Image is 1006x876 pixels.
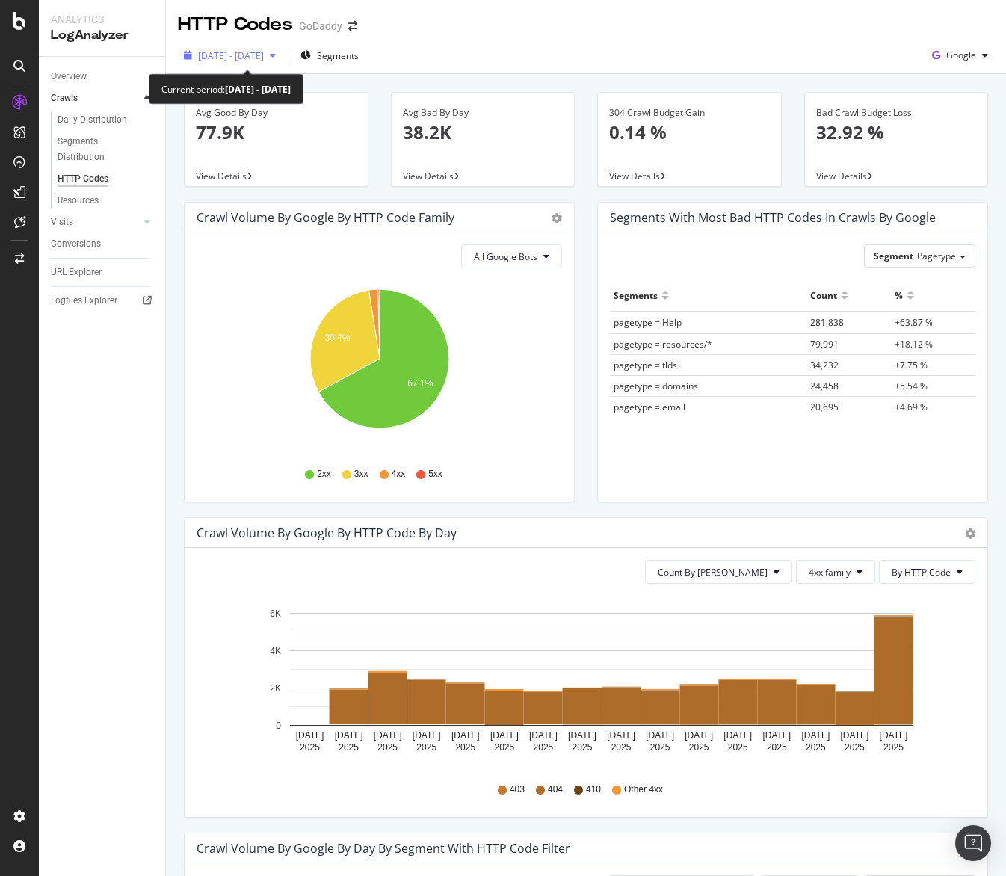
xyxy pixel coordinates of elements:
[178,12,293,37] div: HTTP Codes
[810,401,839,413] span: 20,695
[317,49,359,62] span: Segments
[296,730,324,741] text: [DATE]
[270,608,281,619] text: 6K
[428,468,442,481] span: 5xx
[723,730,752,741] text: [DATE]
[377,742,398,753] text: 2025
[728,742,748,753] text: 2025
[810,359,839,371] span: 34,232
[51,90,78,106] div: Crawls
[614,401,685,413] span: pagetype = email
[58,134,141,165] div: Segments Distribution
[490,730,519,741] text: [DATE]
[196,170,247,182] span: View Details
[646,730,674,741] text: [DATE]
[354,468,368,481] span: 3xx
[51,27,153,44] div: LogAnalyzer
[810,316,844,329] span: 281,838
[335,730,363,741] text: [DATE]
[461,244,562,268] button: All Google Bots
[58,112,127,128] div: Daily Distribution
[955,825,991,861] div: Open Intercom Messenger
[658,566,768,579] span: Count By Day
[689,742,709,753] text: 2025
[917,250,956,262] span: Pagetype
[348,21,357,31] div: arrow-right-arrow-left
[51,69,155,84] a: Overview
[51,236,101,252] div: Conversions
[645,560,792,584] button: Count By [PERSON_NAME]
[270,646,281,656] text: 4K
[614,283,658,307] div: Segments
[474,250,537,263] span: All Google Bots
[161,81,291,98] div: Current period:
[51,236,155,252] a: Conversions
[196,106,357,120] div: Avg Good By Day
[610,210,936,225] div: Segments with most bad HTTP codes in Crawls by google
[416,742,436,753] text: 2025
[197,280,562,454] svg: A chart.
[946,49,976,61] span: Google
[810,338,839,351] span: 79,991
[324,333,350,344] text: 30.4%
[614,359,677,371] span: pagetype = tlds
[614,380,698,392] span: pagetype = domains
[806,742,826,753] text: 2025
[58,193,155,209] a: Resources
[767,742,787,753] text: 2025
[874,250,913,262] span: Segment
[624,783,663,796] span: Other 4xx
[294,43,365,67] button: Segments
[300,742,320,753] text: 2025
[880,730,908,741] text: [DATE]
[810,380,839,392] span: 24,458
[299,19,342,34] div: GoDaddy
[614,316,682,329] span: pagetype = Help
[197,210,454,225] div: Crawl Volume by google by HTTP Code Family
[883,742,904,753] text: 2025
[796,560,875,584] button: 4xx family
[455,742,475,753] text: 2025
[51,215,140,230] a: Visits
[534,742,554,753] text: 2025
[197,596,975,769] svg: A chart.
[270,683,281,694] text: 2K
[51,215,73,230] div: Visits
[879,560,975,584] button: By HTTP Code
[51,293,155,309] a: Logfiles Explorer
[926,43,994,67] button: Google
[51,69,87,84] div: Overview
[816,106,977,120] div: Bad Crawl Budget Loss
[197,525,457,540] div: Crawl Volume by google by HTTP Code by Day
[895,359,928,371] span: +7.75 %
[609,170,660,182] span: View Details
[403,170,454,182] span: View Details
[58,171,155,187] a: HTTP Codes
[510,783,525,796] span: 403
[895,338,933,351] span: +18.12 %
[494,742,514,753] text: 2025
[178,43,282,67] button: [DATE] - [DATE]
[895,380,928,392] span: +5.54 %
[403,106,564,120] div: Avg Bad By Day
[451,730,480,741] text: [DATE]
[892,566,951,579] span: By HTTP Code
[895,401,928,413] span: +4.69 %
[196,120,357,145] p: 77.9K
[650,742,670,753] text: 2025
[58,134,155,165] a: Segments Distribution
[552,213,562,223] div: gear
[51,90,140,106] a: Crawls
[801,730,830,741] text: [DATE]
[810,283,837,307] div: Count
[407,378,433,389] text: 67.1%
[413,730,441,741] text: [DATE]
[225,83,291,96] b: [DATE] - [DATE]
[762,730,791,741] text: [DATE]
[816,170,867,182] span: View Details
[276,721,281,731] text: 0
[965,528,975,539] div: gear
[529,730,558,741] text: [DATE]
[607,730,635,741] text: [DATE]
